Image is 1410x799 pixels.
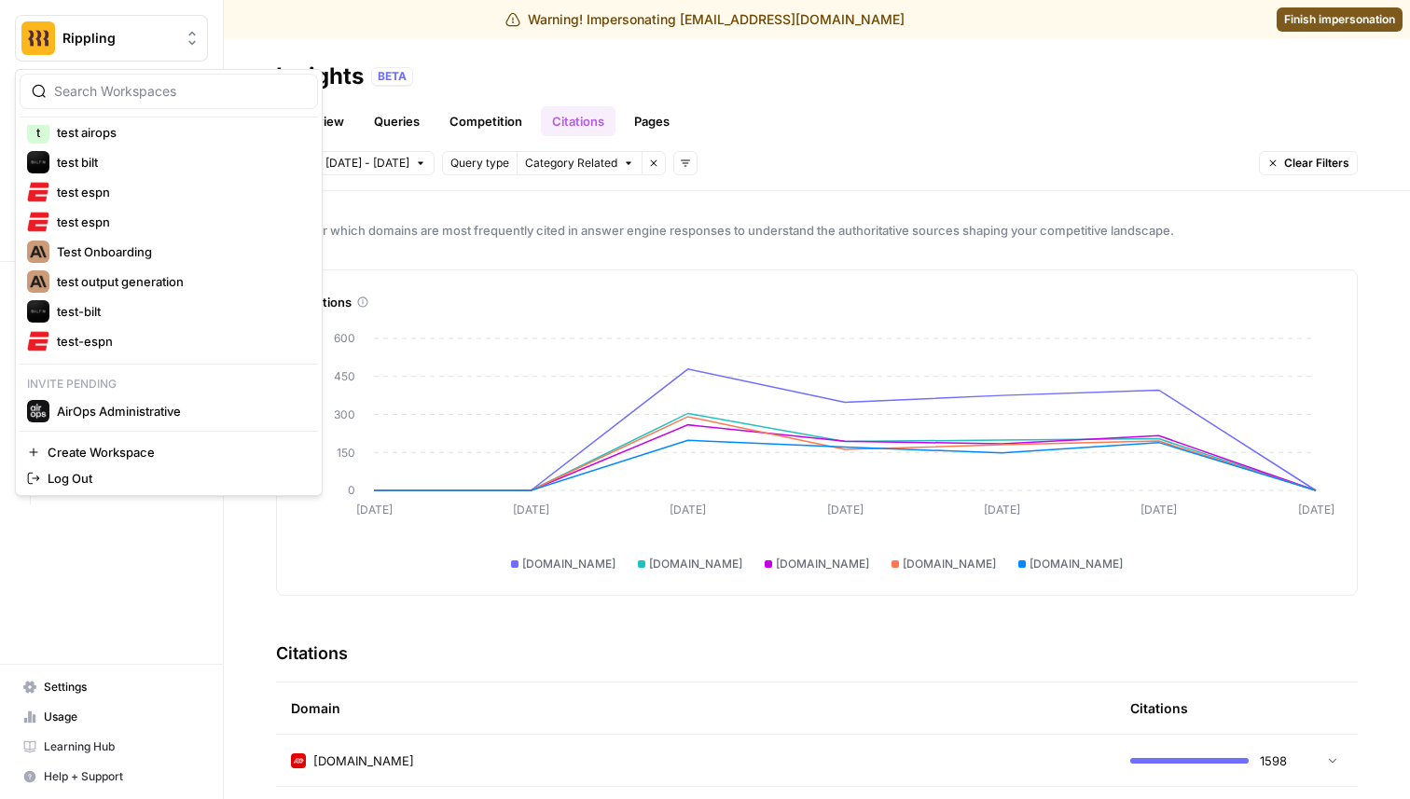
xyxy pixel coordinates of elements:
[505,10,905,29] div: Warning! Impersonating [EMAIL_ADDRESS][DOMAIN_NAME]
[984,503,1020,517] tspan: [DATE]
[27,241,49,263] img: Test Onboarding Logo
[57,213,303,231] span: test espn
[1284,11,1395,28] span: Finish impersonation
[1298,503,1334,517] tspan: [DATE]
[371,67,413,86] div: BETA
[276,221,1358,240] span: Discover which domains are most frequently cited in answer engine responses to understand the aut...
[36,123,40,142] span: t
[1140,503,1177,517] tspan: [DATE]
[44,738,200,755] span: Learning Hub
[57,302,303,321] span: test-bilt
[776,556,869,572] span: [DOMAIN_NAME]
[291,682,1100,734] div: Domain
[317,151,435,175] button: [DATE] - [DATE]
[15,69,323,496] div: Workspace: Rippling
[541,106,615,136] a: Citations
[649,556,742,572] span: [DOMAIN_NAME]
[903,556,996,572] span: [DOMAIN_NAME]
[325,155,409,172] span: [DATE] - [DATE]
[62,29,175,48] span: Rippling
[291,753,306,768] img: 50d7h7nenod9ba8bjic0parryigf
[15,672,208,702] a: Settings
[20,372,318,396] p: Invite pending
[670,503,706,517] tspan: [DATE]
[57,123,303,142] span: test airops
[57,402,303,420] span: AirOps Administrative
[1260,751,1287,770] span: 1598
[525,155,617,172] span: Category Related
[334,331,355,345] tspan: 600
[15,702,208,732] a: Usage
[57,332,303,351] span: test-espn
[27,270,49,293] img: test output generation Logo
[44,709,200,725] span: Usage
[27,211,49,233] img: test espn Logo
[313,751,414,770] span: [DOMAIN_NAME]
[27,181,49,203] img: test espn Logo
[276,62,364,91] div: Insights
[48,443,303,461] span: Create Workspace
[54,82,306,101] input: Search Workspaces
[299,293,1334,311] div: Citations
[623,106,681,136] a: Pages
[1030,556,1123,572] span: [DOMAIN_NAME]
[1284,155,1349,172] span: Clear Filters
[44,768,200,785] span: Help + Support
[438,106,533,136] a: Competition
[15,732,208,762] a: Learning Hub
[48,469,303,488] span: Log Out
[337,446,355,460] tspan: 150
[57,183,303,201] span: test espn
[44,679,200,696] span: Settings
[27,151,49,173] img: test bilt Logo
[27,330,49,352] img: test-espn Logo
[522,556,615,572] span: [DOMAIN_NAME]
[57,272,303,291] span: test output generation
[57,242,303,261] span: Test Onboarding
[356,503,393,517] tspan: [DATE]
[450,155,509,172] span: Query type
[1277,7,1403,32] a: Finish impersonation
[21,21,55,55] img: Rippling Logo
[276,641,348,667] h3: Citations
[334,369,355,383] tspan: 450
[20,465,318,491] a: Log Out
[15,762,208,792] button: Help + Support
[15,15,208,62] button: Workspace: Rippling
[57,153,303,172] span: test bilt
[827,503,864,517] tspan: [DATE]
[20,439,318,465] a: Create Workspace
[27,300,49,323] img: test-bilt Logo
[27,400,49,422] img: AirOps Administrative Logo
[1259,151,1358,175] button: Clear Filters
[363,106,431,136] a: Queries
[513,503,549,517] tspan: [DATE]
[348,483,355,497] tspan: 0
[1130,682,1188,734] div: Citations
[334,407,355,421] tspan: 300
[517,151,642,175] button: Category Related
